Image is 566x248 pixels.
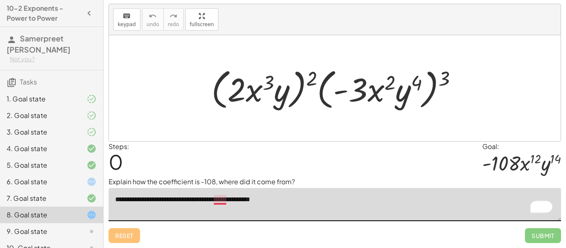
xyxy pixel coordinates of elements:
[7,111,73,120] div: 2. Goal state
[87,226,97,236] i: Task not started.
[109,149,123,174] span: 0
[185,8,218,31] button: fullscreen
[87,160,97,170] i: Task finished and correct.
[118,22,136,27] span: keypad
[482,142,561,152] div: Goal:
[87,210,97,220] i: Task started.
[163,8,184,31] button: redoredo
[109,188,561,221] textarea: To enrich screen reader interactions, please activate Accessibility in Grammarly extension settings
[113,8,140,31] button: keyboardkeypad
[149,11,157,21] i: undo
[147,22,159,27] span: undo
[7,34,70,54] span: Samerpreet [PERSON_NAME]
[169,11,177,21] i: redo
[123,11,131,21] i: keyboard
[87,193,97,203] i: Task finished and correct.
[7,193,73,203] div: 7. Goal state
[87,144,97,154] i: Task finished and correct.
[190,22,214,27] span: fullscreen
[7,160,73,170] div: 5. Goal state
[7,3,82,23] h4: 10-2 Exponents - Power to Power
[7,177,73,187] div: 6. Goal state
[7,210,73,220] div: 8. Goal state
[20,77,37,86] span: Tasks
[7,94,73,104] div: 1. Goal state
[87,94,97,104] i: Task finished and part of it marked as correct.
[142,8,164,31] button: undoundo
[7,144,73,154] div: 4. Goal state
[7,226,73,236] div: 9. Goal state
[168,22,179,27] span: redo
[109,142,129,151] label: Steps:
[10,55,97,63] div: Not you?
[87,127,97,137] i: Task finished and part of it marked as correct.
[87,111,97,120] i: Task finished and part of it marked as correct.
[109,177,561,187] p: Explain how the coefficient is -108, where did it come from?
[7,127,73,137] div: 3. Goal state
[87,177,97,187] i: Task started.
